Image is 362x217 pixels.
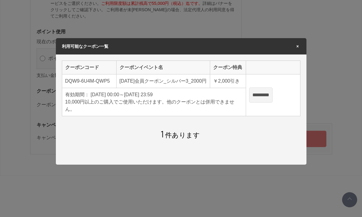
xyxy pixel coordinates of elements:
[65,98,243,113] div: 10,000円以上のご購入でご使用いただけます。他のクーポンとは併用できません。
[91,92,153,97] span: [DATE] 00:00～[DATE] 23:59
[62,61,116,74] th: クーポンコード
[65,92,89,97] span: 有効期間：
[161,128,164,139] span: 1
[116,61,210,74] th: クーポンイベント名
[295,44,300,48] span: ×
[116,74,210,88] td: [DATE]会員クーポン_シルバー3_2000円
[210,74,246,88] td: 引き
[161,131,200,139] span: 件あります
[62,44,108,49] span: 利用可能なクーポン一覧
[62,74,116,88] td: DQW9-6U4M-QWP5
[213,78,230,84] span: ￥2,000
[210,61,246,74] th: クーポン特典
